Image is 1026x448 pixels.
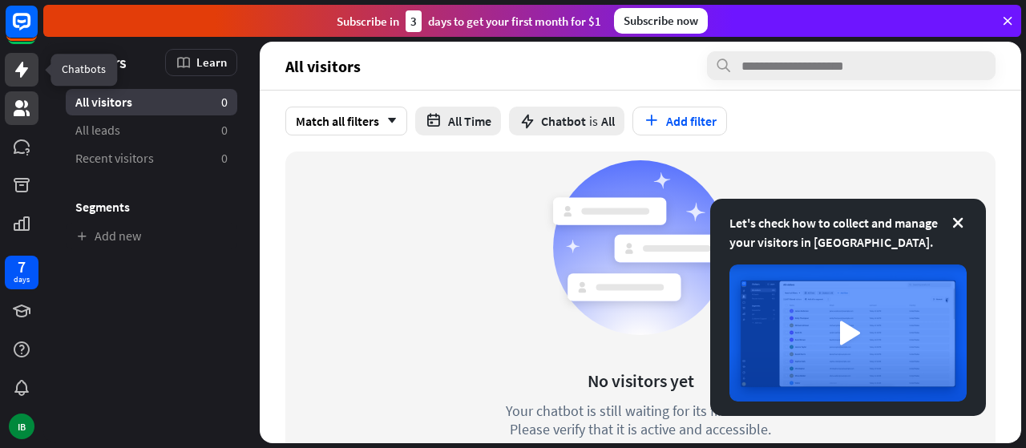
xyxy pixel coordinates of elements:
div: 7 [18,260,26,274]
a: 7 days [5,256,38,289]
h3: Segments [66,199,237,215]
div: No visitors yet [588,369,694,392]
div: Match all filters [285,107,407,135]
div: Subscribe now [614,8,708,34]
span: Learn [196,54,227,70]
span: All [601,113,615,129]
a: Recent visitors 0 [66,145,237,172]
div: Subscribe in days to get your first month for $1 [337,10,601,32]
span: is [589,113,598,129]
div: days [14,274,30,285]
span: Recent visitors [75,150,154,167]
aside: 0 [221,150,228,167]
img: image [729,264,967,402]
aside: 0 [221,94,228,111]
span: All visitors [75,94,132,111]
button: All Time [415,107,501,135]
aside: 0 [221,122,228,139]
span: All leads [75,122,120,139]
button: Add filter [632,107,727,135]
div: 3 [406,10,422,32]
span: All visitors [285,57,361,75]
div: Your chatbot is still waiting for its first visitor. Please verify that it is active and accessible. [476,402,805,438]
i: arrow_down [379,116,397,126]
a: All leads 0 [66,117,237,143]
a: Add new [66,223,237,249]
span: Chatbot [541,113,586,129]
div: IB [9,414,34,439]
button: Open LiveChat chat widget [13,6,61,54]
span: Visitors [75,53,127,71]
div: Let's check how to collect and manage your visitors in [GEOGRAPHIC_DATA]. [729,213,967,252]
